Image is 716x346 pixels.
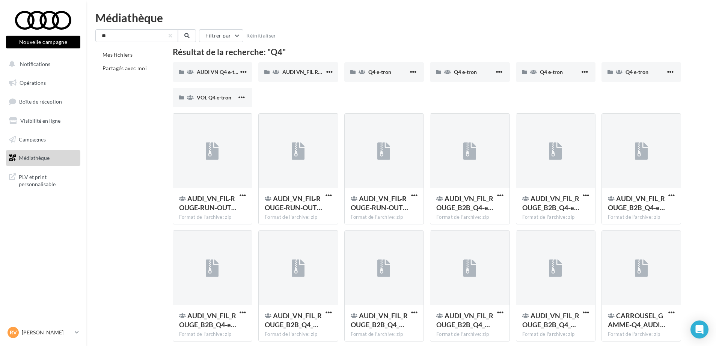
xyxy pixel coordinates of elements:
div: Médiathèque [95,12,707,23]
span: AUDI_VN_FIL_ROUGE_B2B_Q4_CARROUSEL_CARRE_LINKEDIN [265,311,322,329]
button: Filtrer par [199,29,243,42]
span: Médiathèque [19,155,50,161]
span: Campagnes [19,136,46,142]
a: Campagnes [5,132,82,147]
button: Notifications [5,56,79,72]
div: Format de l'archive: zip [265,214,332,221]
span: AUDI_VN_FIL_ROUGE_B2B_Q4-etron_CARROUSEL_STORY_META [522,194,579,212]
span: AUDI_VN_FIL_ROUGE_B2B_Q4_POSTLINK_CARRE_LINKEDIN [436,311,493,329]
div: Format de l'archive: zip [351,214,418,221]
button: Nouvelle campagne [6,36,80,48]
span: AUDI_VN_FIL-ROUGE-RUN-OUT_B2B_Q4_VOL-10s_META [179,194,237,212]
span: PLV et print personnalisable [19,172,77,188]
div: Format de l'archive: zip [608,214,675,221]
div: Format de l'archive: zip [436,214,503,221]
p: [PERSON_NAME] [22,329,72,336]
div: Format de l'archive: zip [179,331,246,338]
div: Format de l'archive: zip [179,214,246,221]
a: PLV et print personnalisable [5,169,82,191]
span: AUDI VN_FIL ROUGE_B2B_Q4 [282,69,354,75]
div: Format de l'archive: zip [608,331,675,338]
span: Opérations [20,80,46,86]
div: Format de l'archive: zip [522,331,589,338]
div: Résultat de la recherche: "Q4" [173,48,681,56]
a: Médiathèque [5,150,82,166]
span: Q4 e-tron [454,69,477,75]
div: Open Intercom Messenger [690,320,708,338]
span: Q4 e-tron [368,69,391,75]
div: Format de l'archive: zip [265,331,332,338]
span: Visibilité en ligne [20,117,60,124]
span: AUDI_VN_FIL_ROUGE_B2B_Q4-etron_POSTLINK_STORY_META [179,311,236,329]
a: RV [PERSON_NAME] [6,325,80,340]
span: Notifications [20,61,50,67]
span: Partagés avec moi [103,65,147,71]
span: VOL Q4 e-tron [197,94,231,101]
span: AUDI_VN_FIL_ROUGE_B2B_Q4-etron_POSTLINK_CARRE_META [608,194,665,212]
div: Format de l'archive: zip [522,214,589,221]
span: Q4 e-tron [540,69,563,75]
div: Format de l'archive: zip [351,331,418,338]
span: AUDI_VN_FIL_ROUGE_B2B_Q4-etron_CARROUSEL_CARRE_META [436,194,493,212]
span: Q4 e-tron [626,69,648,75]
a: Opérations [5,75,82,91]
a: Boîte de réception [5,93,82,110]
span: AUDI_VN_FIL-ROUGE-RUN-OUT_B2B_Q4_VOL-15s_META [351,194,408,212]
span: AUDI VN Q4 e-tron sans offre [197,69,267,75]
span: CARROUSEL_GAMME-Q4_AUDI-RENT_1080x1080_SOCIAL-MEDIA [608,311,665,329]
span: Mes fichiers [103,51,133,58]
span: AUDI_VN_FIL-ROUGE-RUN-OUT_B2B_Q4_VOL-15s_LINKEDIN [265,194,322,212]
span: AUDI_VN_FIL_ROUGE_B2B_Q4_CARROUSEL_HORIZONTAL_LINKEDIN [351,311,408,329]
a: Visibilité en ligne [5,113,82,129]
button: Réinitialiser [243,31,279,40]
span: RV [10,329,17,336]
span: AUDI_VN_FIL_ROUGE_B2B_Q4_POSTLINK_HORIZONTAL_LINKEDIN [522,311,579,329]
div: Format de l'archive: zip [436,331,503,338]
span: Boîte de réception [19,98,62,105]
